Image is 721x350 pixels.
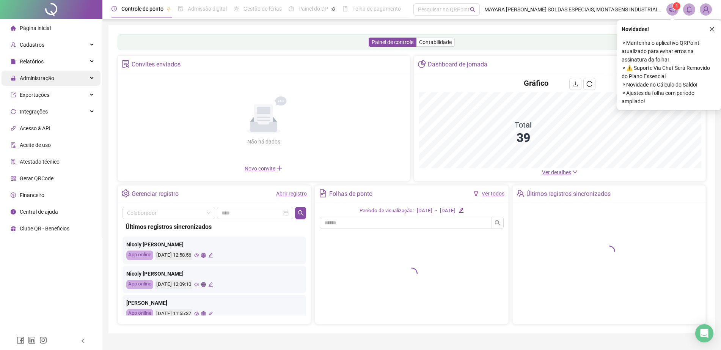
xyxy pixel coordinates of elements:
[132,188,179,200] div: Gerenciar registro
[194,253,199,258] span: eye
[208,311,213,316] span: edit
[298,6,328,12] span: Painel do DP
[11,176,16,181] span: qrcode
[572,169,578,175] span: down
[572,81,578,87] span: download
[526,188,611,200] div: Últimos registros sincronizados
[484,5,662,14] span: MAYARA [PERSON_NAME] SOLDAS ESPECIAIS, MONTAGENS INDUSTRIAIS E TREINAMENTOS LTDA
[11,209,16,214] span: info-circle
[20,175,53,181] span: Gerar QRCode
[524,78,548,88] h4: Gráfico
[208,253,213,258] span: edit
[709,27,715,32] span: close
[586,81,592,87] span: reload
[459,208,463,213] span: edit
[331,7,336,11] span: pushpin
[495,220,501,226] span: search
[428,58,487,71] div: Dashboard de jornada
[622,39,716,64] span: ⚬ Mantenha o aplicativo QRPoint atualizado para evitar erros na assinatura da folha!
[132,58,181,71] div: Convites enviados
[126,270,302,278] div: Nicoly [PERSON_NAME]
[178,6,183,11] span: file-done
[360,207,414,215] div: Período de visualização:
[418,60,426,68] span: pie-chart
[201,311,206,316] span: global
[622,80,716,89] span: ⚬ Novidade no Cálculo do Saldo!
[112,6,117,11] span: clock-circle
[542,169,571,175] span: Ver detalhes
[419,39,452,45] span: Contabilidade
[622,25,649,33] span: Novidades !
[603,246,615,258] span: loading
[319,189,327,197] span: file-text
[20,58,44,65] span: Relatórios
[20,192,44,198] span: Financeiro
[126,240,302,249] div: Nicoly [PERSON_NAME]
[20,159,60,165] span: Atestado técnico
[194,311,199,316] span: eye
[17,336,24,344] span: facebook
[482,191,504,197] a: Ver todos
[188,6,227,12] span: Admissão digital
[675,3,678,9] span: 1
[208,282,213,287] span: edit
[28,336,36,344] span: linkedin
[126,280,153,289] div: App online
[20,225,69,232] span: Clube QR - Beneficios
[622,89,716,106] span: ⚬ Ajustes da folha com período ampliado!
[372,39,413,45] span: Painel de controle
[194,282,199,287] span: eye
[11,42,16,47] span: user-add
[20,209,58,215] span: Central de ajuda
[700,4,712,15] img: 81816
[20,25,51,31] span: Página inicial
[289,6,294,11] span: dashboard
[276,165,283,171] span: plus
[11,192,16,198] span: dollar
[243,6,282,12] span: Gestão de férias
[329,188,372,200] div: Folhas de ponto
[686,6,693,13] span: bell
[352,6,401,12] span: Folha de pagamento
[201,282,206,287] span: global
[121,6,163,12] span: Controle de ponto
[126,309,153,318] div: App online
[122,189,130,197] span: setting
[39,336,47,344] span: instagram
[155,251,192,260] div: [DATE] 12:58:56
[20,75,54,81] span: Administração
[80,338,86,344] span: left
[11,25,16,31] span: home
[622,64,716,80] span: ⚬ ⚠️ Suporte Via Chat Será Removido do Plano Essencial
[470,7,476,13] span: search
[20,42,44,48] span: Cadastros
[417,207,432,215] div: [DATE]
[126,299,302,307] div: [PERSON_NAME]
[11,76,16,81] span: lock
[126,251,153,260] div: App online
[342,6,348,11] span: book
[155,280,192,289] div: [DATE] 12:09:10
[20,92,49,98] span: Exportações
[11,92,16,98] span: export
[11,109,16,114] span: sync
[517,189,525,197] span: team
[276,191,307,197] a: Abrir registro
[245,166,283,172] span: Novo convite
[669,6,676,13] span: notification
[229,137,298,146] div: Não há dados
[11,226,16,231] span: gift
[20,109,48,115] span: Integrações
[11,59,16,64] span: file
[20,125,50,131] span: Acesso à API
[201,253,206,258] span: global
[435,207,437,215] div: -
[695,324,713,342] div: Open Intercom Messenger
[126,222,303,232] div: Últimos registros sincronizados
[405,268,418,280] span: loading
[122,60,130,68] span: solution
[234,6,239,11] span: sun
[542,169,578,175] a: Ver detalhes down
[11,142,16,148] span: audit
[20,142,51,148] span: Aceite de uso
